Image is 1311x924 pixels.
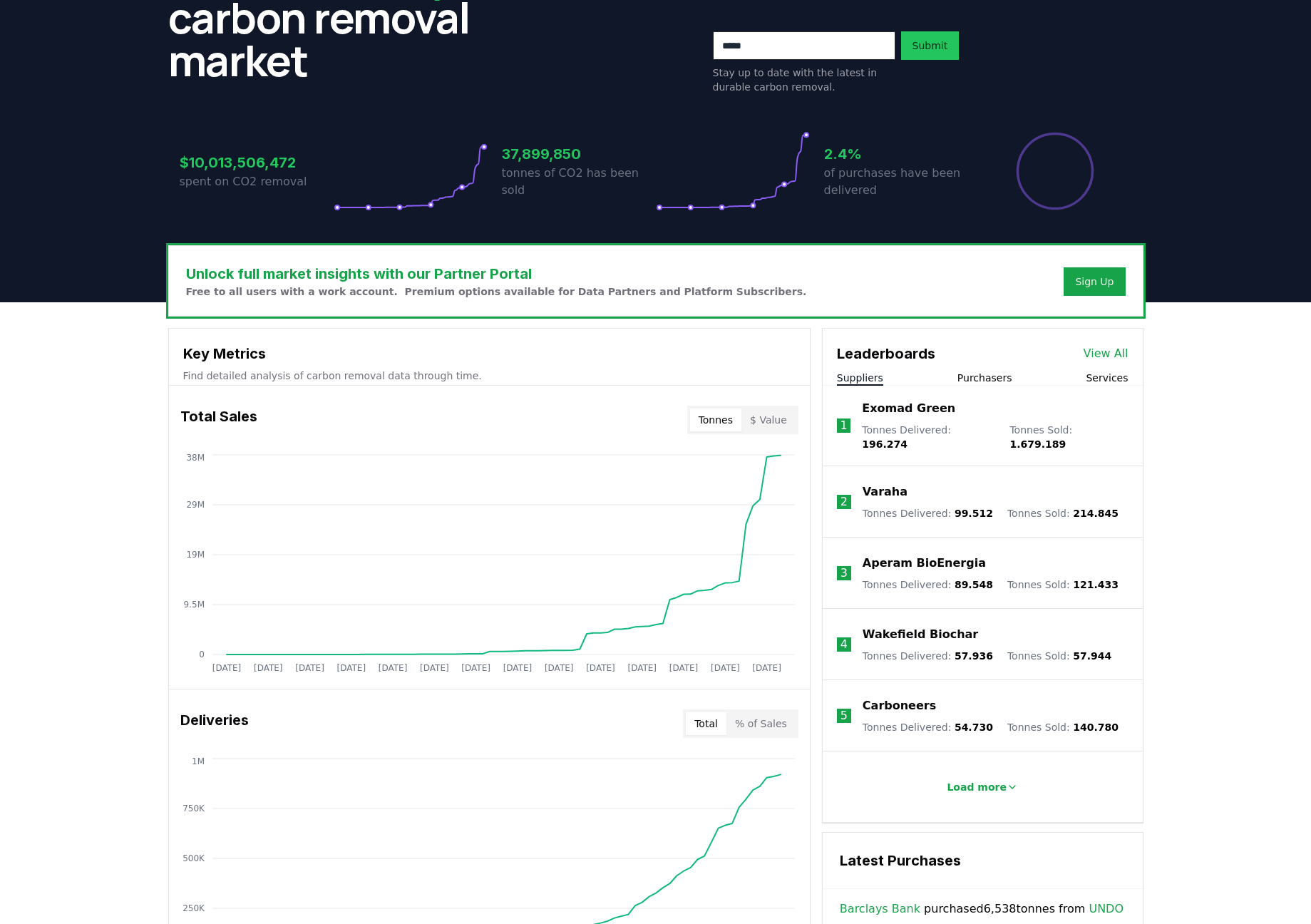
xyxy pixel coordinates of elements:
[1064,267,1125,296] button: Sign Up
[186,263,807,284] h3: Unlock full market insights with our Partner Portal
[711,663,740,673] tspan: [DATE]
[862,423,995,451] p: Tonnes Delivered :
[955,579,993,590] span: 89.548
[180,173,334,190] p: spent on CO2 removal
[461,663,490,673] tspan: [DATE]
[840,900,1124,918] span: purchased 6,538 tonnes from
[1007,577,1119,592] p: Tonnes Sold :
[1009,423,1128,451] p: Tonnes Sold :
[955,722,993,733] span: 54.730
[1073,722,1119,733] span: 140.780
[863,697,936,714] a: Carboneers
[502,165,656,199] p: tonnes of CO2 has been sold
[502,143,656,165] h3: 37,899,850
[840,900,920,918] a: Barclays Bank
[1084,345,1129,362] a: View All
[192,756,205,766] tspan: 1M
[863,506,993,520] p: Tonnes Delivered :
[837,343,935,364] h3: Leaderboards
[752,663,781,673] tspan: [DATE]
[955,650,993,662] span: 57.936
[180,406,257,434] h3: Total Sales
[840,565,848,582] p: 3
[183,369,796,383] p: Find detailed analysis of carbon removal data through time.
[627,663,657,673] tspan: [DATE]
[863,649,993,663] p: Tonnes Delivered :
[186,500,205,510] tspan: 29M
[1073,579,1119,590] span: 121.433
[824,143,978,165] h3: 2.4%
[503,663,532,673] tspan: [DATE]
[840,493,848,510] p: 2
[420,663,449,673] tspan: [DATE]
[863,626,978,643] a: Wakefield Biochar
[544,663,573,673] tspan: [DATE]
[186,453,205,463] tspan: 38M
[1007,720,1119,734] p: Tonnes Sold :
[957,371,1012,385] button: Purchasers
[824,165,978,199] p: of purchases have been delivered
[1086,371,1128,385] button: Services
[1073,508,1119,519] span: 214.845
[183,343,796,364] h3: Key Metrics
[935,773,1029,801] button: Load more
[862,400,955,417] a: Exomad Green
[1009,438,1066,450] span: 1.679.189
[713,66,895,94] p: Stay up to date with the latest in durable carbon removal.
[182,903,205,913] tspan: 250K
[726,712,796,735] button: % of Sales
[1073,650,1111,662] span: 57.944
[378,663,407,673] tspan: [DATE]
[862,438,908,450] span: 196.274
[686,712,726,735] button: Total
[1007,649,1111,663] p: Tonnes Sold :
[1089,900,1124,918] a: UNDO
[947,780,1007,794] p: Load more
[1075,274,1114,289] a: Sign Up
[741,409,796,431] button: $ Value
[199,650,205,659] tspan: 0
[295,663,324,673] tspan: [DATE]
[863,720,993,734] p: Tonnes Delivered :
[180,709,249,738] h3: Deliveries
[840,850,1126,871] h3: Latest Purchases
[183,600,204,610] tspan: 9.5M
[863,577,993,592] p: Tonnes Delivered :
[837,371,883,385] button: Suppliers
[182,804,205,813] tspan: 750K
[586,663,615,673] tspan: [DATE]
[253,663,282,673] tspan: [DATE]
[690,409,741,431] button: Tonnes
[863,555,986,572] a: Aperam BioEnergia
[182,853,205,863] tspan: 500K
[1007,506,1119,520] p: Tonnes Sold :
[1015,131,1095,211] div: Percentage of sales delivered
[840,636,848,653] p: 4
[336,663,366,673] tspan: [DATE]
[901,31,960,60] button: Submit
[180,152,334,173] h3: $10,013,506,472
[669,663,698,673] tspan: [DATE]
[840,417,847,434] p: 1
[186,284,807,299] p: Free to all users with a work account. Premium options available for Data Partners and Platform S...
[955,508,993,519] span: 99.512
[840,707,848,724] p: 5
[863,483,908,500] a: Varaha
[212,663,241,673] tspan: [DATE]
[186,550,205,560] tspan: 19M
